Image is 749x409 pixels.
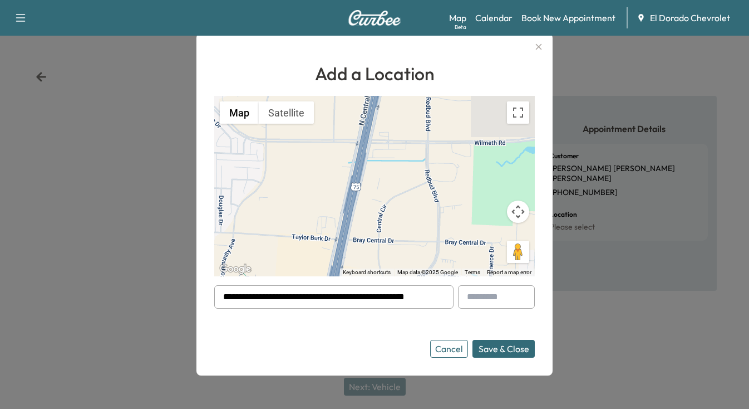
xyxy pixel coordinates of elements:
img: Curbee Logo [348,10,401,26]
button: Cancel [430,340,468,358]
a: Open this area in Google Maps (opens a new window) [217,262,254,276]
a: Book New Appointment [521,11,615,25]
img: Google [217,262,254,276]
h1: Add a Location [214,60,535,87]
div: Beta [455,23,466,31]
button: Drag Pegman onto the map to open Street View [507,241,529,263]
a: Report a map error [487,269,531,275]
a: Terms (opens in new tab) [465,269,480,275]
button: Map camera controls [507,201,529,223]
button: Keyboard shortcuts [343,269,391,276]
button: Toggle fullscreen view [507,101,529,124]
button: Show satellite imagery [259,101,314,124]
a: MapBeta [449,11,466,25]
button: Show street map [220,101,259,124]
span: Map data ©2025 Google [397,269,458,275]
a: Calendar [475,11,513,25]
button: Save & Close [472,340,535,358]
span: El Dorado Chevrolet [650,11,730,25]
